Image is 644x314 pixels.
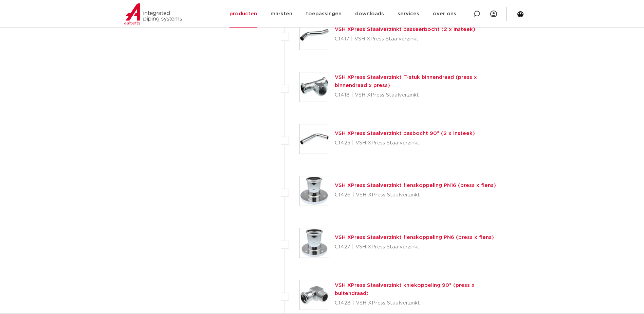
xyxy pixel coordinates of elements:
img: Thumbnail for VSH XPress Staalverzinkt T-stuk binnendraad (press x binnendraad x press) [300,72,329,102]
img: Thumbnail for VSH XPress Staalverzinkt flenskoppeling PN16 (press x flens) [300,176,329,206]
a: VSH XPress Staalverzinkt kniekoppeling 90° (press x buitendraad) [335,283,475,296]
p: C1427 | VSH XPress Staalverzinkt [335,242,494,252]
p: C1426 | VSH XPress Staalverzinkt [335,190,496,200]
img: Thumbnail for VSH XPress Staalverzinkt pasbocht 90° (2 x insteek) [300,124,329,154]
p: C1417 | VSH XPress Staalverzinkt [335,34,475,45]
a: VSH XPress Staalverzinkt flenskoppeling PN16 (press x flens) [335,183,496,188]
img: Thumbnail for VSH XPress Staalverzinkt passeerbocht (2 x insteek) [300,20,329,50]
img: Thumbnail for VSH XPress Staalverzinkt kniekoppeling 90° (press x buitendraad) [300,280,329,310]
p: C1428 | VSH XPress Staalverzinkt [335,298,510,309]
a: VSH XPress Staalverzinkt passeerbocht (2 x insteek) [335,27,475,32]
img: Thumbnail for VSH XPress Staalverzinkt flenskoppeling PN6 (press x flens) [300,228,329,258]
a: VSH XPress Staalverzinkt flenskoppeling PN6 (press x flens) [335,235,494,240]
a: VSH XPress Staalverzinkt pasbocht 90° (2 x insteek) [335,131,475,136]
p: C1425 | VSH XPress Staalverzinkt [335,138,475,149]
p: C1418 | VSH XPress Staalverzinkt [335,90,510,101]
a: VSH XPress Staalverzinkt T-stuk binnendraad (press x binnendraad x press) [335,75,477,88]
